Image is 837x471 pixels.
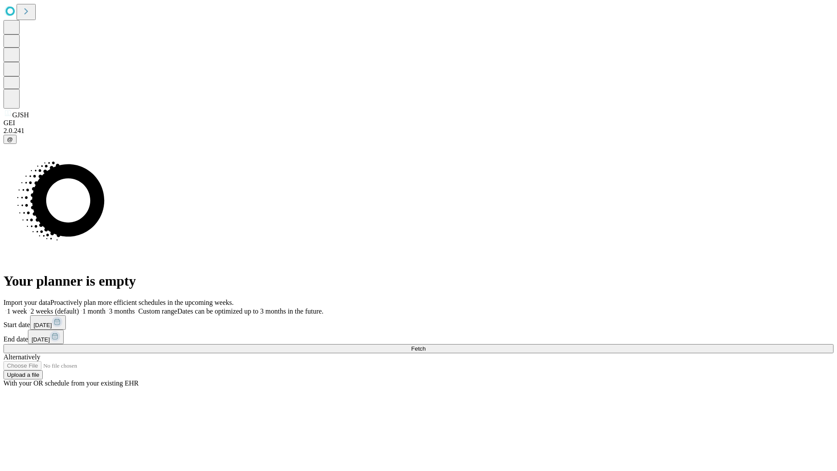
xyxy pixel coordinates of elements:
span: Fetch [411,345,425,352]
button: @ [3,135,17,144]
div: End date [3,330,834,344]
span: @ [7,136,13,143]
span: Proactively plan more efficient schedules in the upcoming weeks. [51,299,234,306]
div: GEI [3,119,834,127]
span: 1 month [82,307,105,315]
span: Custom range [138,307,177,315]
button: Upload a file [3,370,43,379]
div: Start date [3,315,834,330]
button: [DATE] [28,330,64,344]
h1: Your planner is empty [3,273,834,289]
span: Dates can be optimized up to 3 months in the future. [177,307,323,315]
button: Fetch [3,344,834,353]
span: 1 week [7,307,27,315]
span: GJSH [12,111,29,119]
button: [DATE] [30,315,66,330]
span: Alternatively [3,353,40,361]
span: Import your data [3,299,51,306]
span: [DATE] [34,322,52,328]
div: 2.0.241 [3,127,834,135]
span: 2 weeks (default) [31,307,79,315]
span: With your OR schedule from your existing EHR [3,379,139,387]
span: [DATE] [31,336,50,343]
span: 3 months [109,307,135,315]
